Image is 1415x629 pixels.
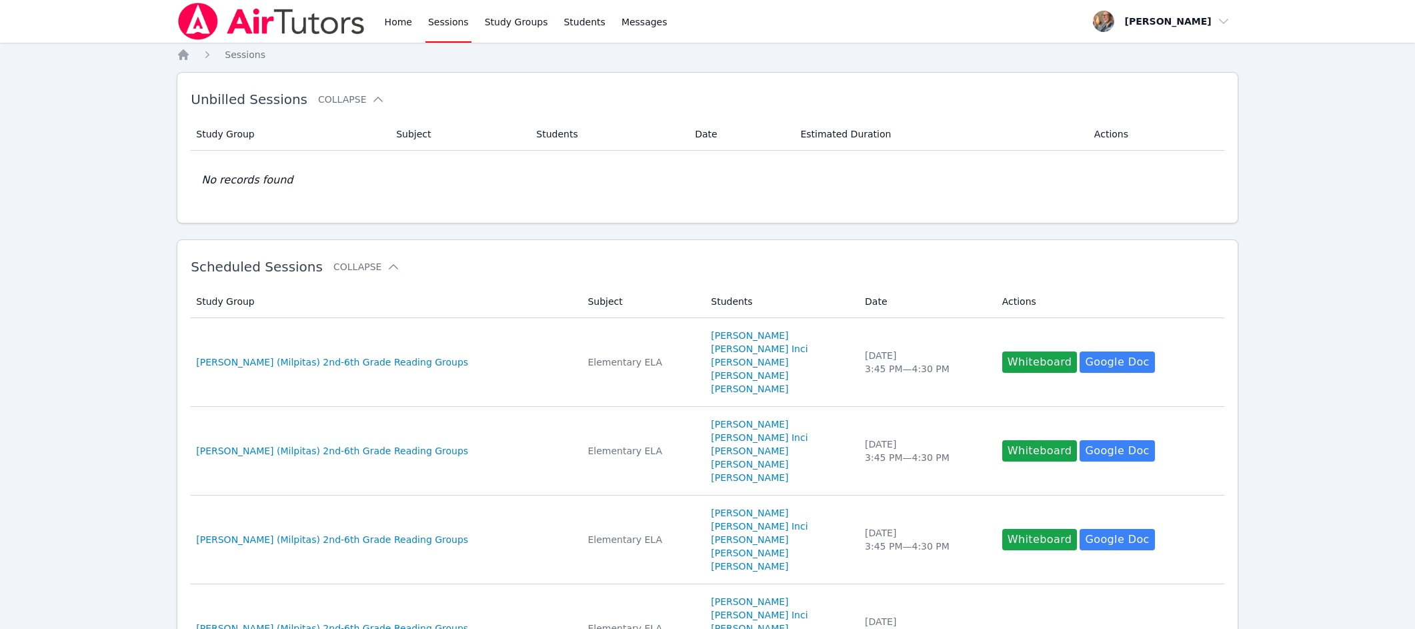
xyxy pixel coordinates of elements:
div: Elementary ELA [587,356,695,369]
a: [PERSON_NAME] [711,546,788,560]
a: [PERSON_NAME] [711,560,788,573]
button: Collapse [333,260,400,273]
a: [PERSON_NAME] [711,369,788,382]
th: Actions [1086,118,1224,151]
button: Whiteboard [1002,529,1078,550]
a: [PERSON_NAME] [711,444,788,458]
div: [DATE] 3:45 PM — 4:30 PM [865,526,986,553]
th: Date [687,118,792,151]
tr: [PERSON_NAME] (Milpitas) 2nd-6th Grade Reading GroupsElementary ELA[PERSON_NAME][PERSON_NAME] Inc... [191,496,1224,584]
span: Messages [621,15,667,29]
a: [PERSON_NAME] [711,329,788,342]
a: [PERSON_NAME] [711,458,788,471]
button: Whiteboard [1002,352,1078,373]
a: [PERSON_NAME] [711,418,788,431]
button: Collapse [318,93,385,106]
a: [PERSON_NAME] [711,471,788,484]
a: [PERSON_NAME] [711,533,788,546]
tr: [PERSON_NAME] (Milpitas) 2nd-6th Grade Reading GroupsElementary ELA[PERSON_NAME][PERSON_NAME] Inc... [191,407,1224,496]
th: Subject [579,285,703,318]
a: [PERSON_NAME] (Milpitas) 2nd-6th Grade Reading Groups [196,533,468,546]
button: Whiteboard [1002,440,1078,462]
span: Sessions [225,49,265,60]
th: Subject [388,118,528,151]
a: [PERSON_NAME] [711,382,788,396]
th: Study Group [191,285,579,318]
th: Students [528,118,687,151]
a: [PERSON_NAME] (Milpitas) 2nd-6th Grade Reading Groups [196,356,468,369]
a: [PERSON_NAME] Inci [711,431,808,444]
a: [PERSON_NAME] [711,595,788,608]
th: Students [703,285,857,318]
div: Elementary ELA [587,444,695,458]
a: [PERSON_NAME] Inci [711,342,808,356]
a: Google Doc [1080,440,1154,462]
td: No records found [191,151,1224,209]
a: [PERSON_NAME] [711,506,788,520]
div: Elementary ELA [587,533,695,546]
th: Date [857,285,994,318]
div: [DATE] 3:45 PM — 4:30 PM [865,438,986,464]
th: Estimated Duration [792,118,1086,151]
th: Actions [994,285,1224,318]
a: Google Doc [1080,352,1154,373]
a: [PERSON_NAME] Inci [711,608,808,622]
a: [PERSON_NAME] Inci [711,520,808,533]
div: [DATE] 3:45 PM — 4:30 PM [865,349,986,376]
a: [PERSON_NAME] [711,356,788,369]
tr: [PERSON_NAME] (Milpitas) 2nd-6th Grade Reading GroupsElementary ELA[PERSON_NAME][PERSON_NAME] Inc... [191,318,1224,407]
img: Air Tutors [177,3,365,40]
nav: Breadcrumb [177,48,1238,61]
th: Study Group [191,118,388,151]
a: [PERSON_NAME] (Milpitas) 2nd-6th Grade Reading Groups [196,444,468,458]
a: Sessions [225,48,265,61]
span: Unbilled Sessions [191,91,307,107]
a: Google Doc [1080,529,1154,550]
span: Scheduled Sessions [191,259,323,275]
